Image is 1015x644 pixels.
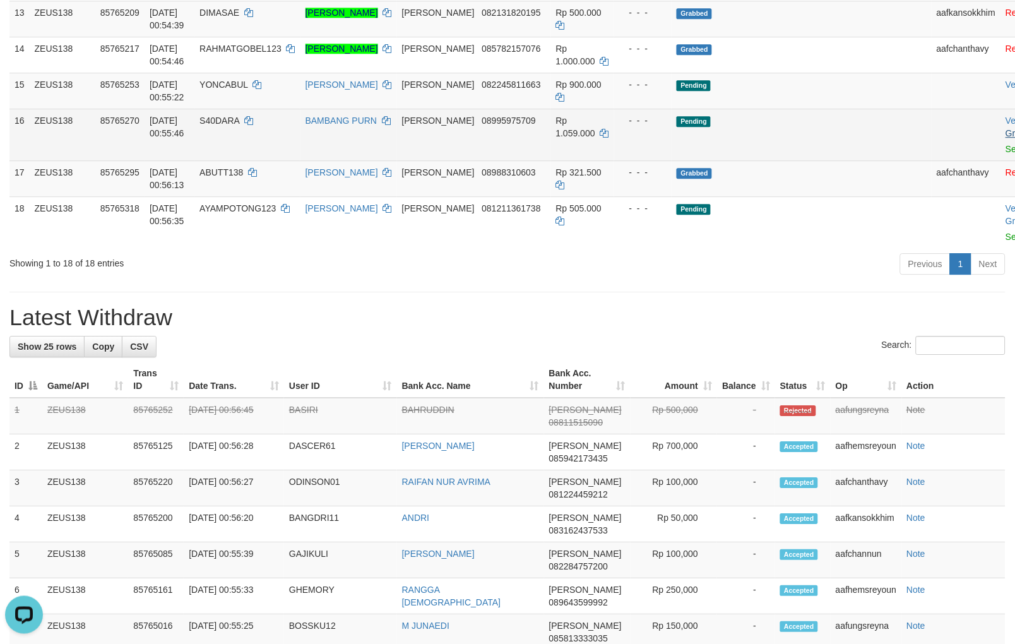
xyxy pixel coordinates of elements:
a: [PERSON_NAME] [306,44,378,54]
td: BASIRI [284,398,397,434]
a: Next [971,253,1006,275]
span: Rp 500.000 [556,8,602,18]
td: aafhemsreyoun [831,434,902,470]
a: [PERSON_NAME] [402,549,475,559]
span: 85765253 [100,80,139,90]
td: [DATE] 00:55:39 [184,542,284,578]
span: Copy 083162437533 to clipboard [549,525,608,535]
span: [PERSON_NAME] [549,513,622,523]
td: 6 [9,578,42,614]
td: 15 [9,73,30,109]
td: Rp 250,000 [631,578,718,614]
td: ZEUS138 [30,37,95,73]
span: Pending [677,204,711,215]
td: aafchannun [831,542,902,578]
a: BAMBANG PURN [306,116,377,126]
td: ZEUS138 [42,578,128,614]
div: - - - [619,42,667,55]
span: Accepted [780,513,818,524]
span: 85765217 [100,44,139,54]
span: Rejected [780,405,816,416]
span: Copy [92,342,114,352]
span: DIMASAE [199,8,239,18]
span: [DATE] 00:54:46 [150,44,184,66]
span: [PERSON_NAME] [402,44,475,54]
span: Pending [677,80,711,91]
span: [PERSON_NAME] [549,441,622,451]
a: RAIFAN NUR AVRIMA [402,477,491,487]
a: Note [907,477,926,487]
a: Note [907,621,926,631]
div: - - - [619,114,667,127]
td: 5 [9,542,42,578]
a: Note [907,549,926,559]
a: ANDRI [402,513,430,523]
td: [DATE] 00:56:20 [184,506,284,542]
td: - [717,578,775,614]
span: [PERSON_NAME] [402,8,475,18]
td: aafungsreyna [831,398,902,434]
td: - [717,542,775,578]
span: Copy 082245811663 to clipboard [482,80,540,90]
span: 85765295 [100,167,139,177]
th: Bank Acc. Name: activate to sort column ascending [397,362,544,398]
th: Game/API: activate to sort column ascending [42,362,128,398]
span: Copy 08988310603 to clipboard [482,167,536,177]
a: Note [907,585,926,595]
td: ZEUS138 [42,542,128,578]
td: aafchanthavy [932,160,1000,196]
td: 18 [9,196,30,248]
td: - [717,398,775,434]
td: 4 [9,506,42,542]
span: [PERSON_NAME] [402,203,475,213]
td: ODINSON01 [284,470,397,506]
span: Grabbed [677,44,712,55]
a: Note [907,405,926,415]
a: Note [907,441,926,451]
span: Copy 082131820195 to clipboard [482,8,540,18]
span: Copy 089643599992 to clipboard [549,597,608,607]
div: - - - [619,202,667,215]
input: Search: [916,336,1006,355]
td: aafchanthavy [831,470,902,506]
span: [PERSON_NAME] [549,621,622,631]
span: RAHMATGOBEL123 [199,44,282,54]
td: DASCER61 [284,434,397,470]
td: ZEUS138 [30,1,95,37]
span: YONCABUL [199,80,248,90]
a: Previous [900,253,951,275]
span: Rp 505.000 [556,203,602,213]
a: Show 25 rows [9,336,85,357]
td: 2 [9,434,42,470]
span: Rp 1.059.000 [556,116,595,138]
a: CSV [122,336,157,357]
td: ZEUS138 [42,506,128,542]
td: - [717,506,775,542]
td: 85765161 [128,578,184,614]
a: RANGGA [DEMOGRAPHIC_DATA] [402,585,501,607]
span: Accepted [780,549,818,560]
a: BAHRUDDIN [402,405,454,415]
a: [PERSON_NAME] [306,203,378,213]
td: Rp 50,000 [631,506,718,542]
td: ZEUS138 [30,160,95,196]
td: aafchanthavy [932,37,1000,73]
td: 13 [9,1,30,37]
span: Rp 900.000 [556,80,602,90]
h1: Latest Withdraw [9,305,1006,330]
span: CSV [130,342,148,352]
td: - [717,434,775,470]
th: Amount: activate to sort column ascending [631,362,718,398]
span: [PERSON_NAME] [549,549,622,559]
span: [PERSON_NAME] [402,167,475,177]
span: Copy 082284757200 to clipboard [549,561,608,571]
td: 1 [9,398,42,434]
th: Bank Acc. Number: activate to sort column ascending [544,362,631,398]
td: 14 [9,37,30,73]
span: Copy 081211361738 to clipboard [482,203,540,213]
span: [PERSON_NAME] [549,405,622,415]
td: ZEUS138 [30,196,95,248]
div: - - - [619,6,667,19]
button: Open LiveChat chat widget [5,5,43,43]
span: [DATE] 00:56:35 [150,203,184,226]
